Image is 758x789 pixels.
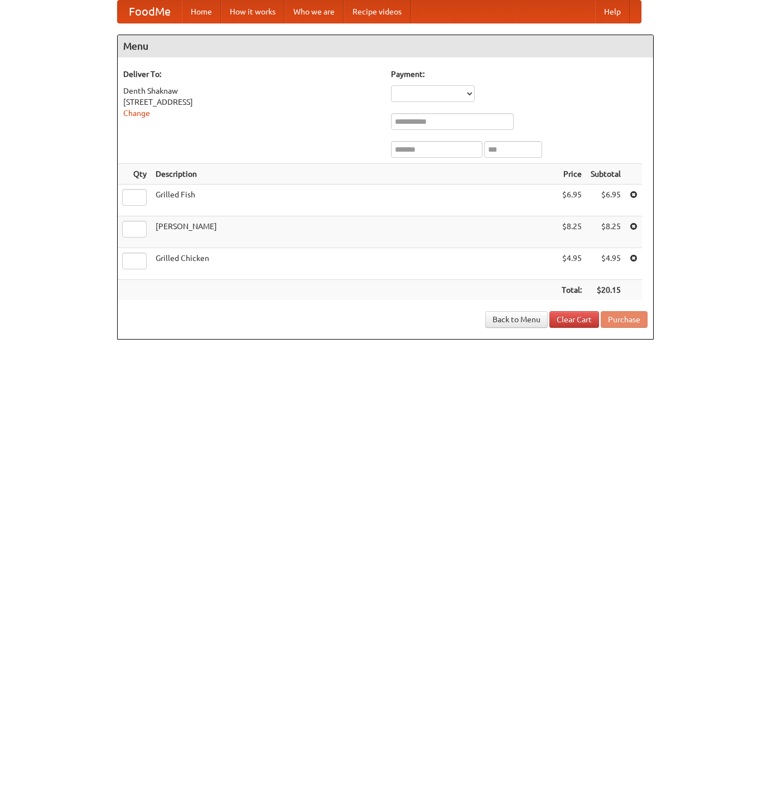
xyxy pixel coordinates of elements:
[586,185,625,216] td: $6.95
[118,35,653,57] h4: Menu
[586,216,625,248] td: $8.25
[123,96,380,108] div: [STREET_ADDRESS]
[221,1,284,23] a: How it works
[595,1,630,23] a: Help
[344,1,411,23] a: Recipe videos
[557,185,586,216] td: $6.95
[586,280,625,301] th: $20.15
[118,1,182,23] a: FoodMe
[123,109,150,118] a: Change
[485,311,548,328] a: Back to Menu
[586,164,625,185] th: Subtotal
[151,248,557,280] td: Grilled Chicken
[284,1,344,23] a: Who we are
[557,216,586,248] td: $8.25
[151,216,557,248] td: [PERSON_NAME]
[151,185,557,216] td: Grilled Fish
[151,164,557,185] th: Description
[557,280,586,301] th: Total:
[557,164,586,185] th: Price
[182,1,221,23] a: Home
[118,164,151,185] th: Qty
[549,311,599,328] a: Clear Cart
[557,248,586,280] td: $4.95
[586,248,625,280] td: $4.95
[123,69,380,80] h5: Deliver To:
[391,69,648,80] h5: Payment:
[123,85,380,96] div: Denth Shaknaw
[601,311,648,328] button: Purchase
